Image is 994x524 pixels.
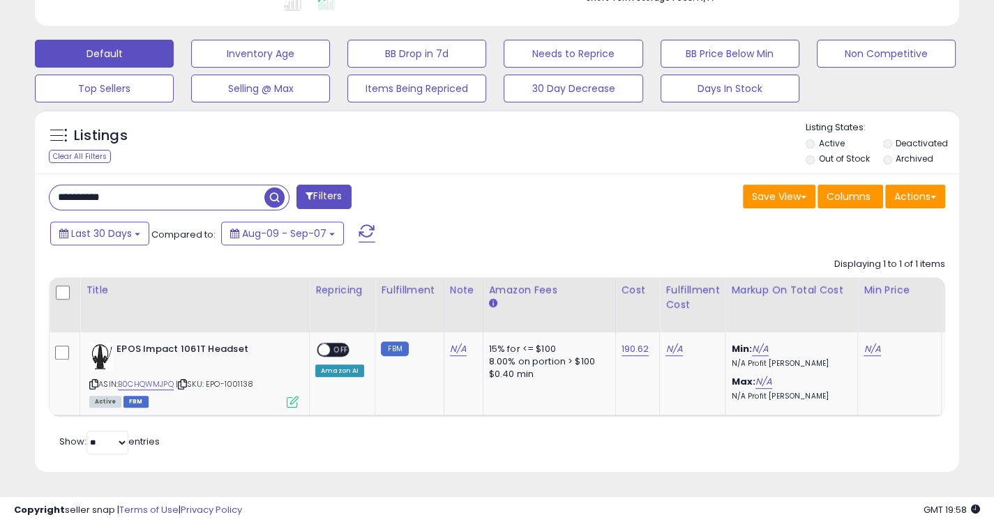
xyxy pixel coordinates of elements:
button: Non Competitive [817,40,956,68]
button: Needs to Reprice [504,40,642,68]
div: Markup on Total Cost [731,283,852,298]
span: FBM [123,396,149,408]
a: N/A [752,342,769,356]
span: 2025-10-8 19:58 GMT [924,503,980,516]
button: Inventory Age [191,40,330,68]
a: 190.62 [622,342,649,356]
button: Selling @ Max [191,75,330,102]
img: 31gjIuOHonL._SL40_.jpg [89,343,113,371]
button: BB Price Below Min [661,40,799,68]
div: Fulfillment Cost [665,283,719,312]
small: FBM [381,341,408,356]
span: OFF [330,344,352,356]
div: Fulfillment [381,283,437,298]
div: Amazon AI [315,364,364,377]
button: Filters [296,185,351,209]
a: N/A [864,342,880,356]
button: Aug-09 - Sep-07 [221,222,344,245]
div: seller snap | | [14,504,242,517]
div: 15% for <= $100 [489,343,605,355]
div: $0.40 min [489,368,605,380]
strong: Copyright [14,503,65,516]
p: N/A Profit [PERSON_NAME] [731,392,847,401]
div: Title [86,283,303,298]
span: Columns [827,190,871,203]
label: Out of Stock [818,153,869,164]
div: Min Price [864,283,935,298]
a: Terms of Use [119,503,179,516]
div: Displaying 1 to 1 of 1 items [834,258,945,271]
p: Listing States: [806,121,959,134]
span: All listings currently available for purchase on Amazon [89,396,121,408]
label: Deactivated [896,137,948,149]
div: Clear All Filters [49,150,111,163]
p: N/A Profit [PERSON_NAME] [731,359,847,369]
button: Days In Stock [661,75,799,102]
button: Columns [818,185,883,208]
div: 8.00% on portion > $100 [489,355,605,368]
a: N/A [665,342,682,356]
span: Show: entries [59,435,160,448]
div: ASIN: [89,343,299,406]
b: EPOS Impact 1061T Headset [116,343,286,360]
a: Privacy Policy [181,503,242,516]
div: Repricing [315,283,369,298]
button: Actions [885,185,945,208]
div: Amazon Fees [489,283,610,298]
span: Last 30 Days [71,226,132,240]
div: Note [450,283,477,298]
a: N/A [450,342,467,356]
h5: Listings [74,126,128,146]
button: Save View [743,185,815,208]
small: Amazon Fees. [489,298,497,310]
a: B0CHQWMJPQ [118,378,174,390]
button: Items Being Repriced [347,75,486,102]
button: BB Drop in 7d [347,40,486,68]
button: Last 30 Days [50,222,149,245]
button: Default [35,40,174,68]
label: Active [818,137,844,149]
b: Min: [731,342,752,355]
button: 30 Day Decrease [504,75,642,102]
span: Compared to: [151,228,216,241]
span: Aug-09 - Sep-07 [242,226,326,240]
b: Max: [731,375,755,388]
label: Archived [896,153,933,164]
button: Top Sellers [35,75,174,102]
th: The percentage added to the cost of goods (COGS) that forms the calculator for Min & Max prices. [725,277,858,332]
span: | SKU: EPO-1001138 [176,378,253,390]
a: N/A [755,375,772,389]
div: Cost [622,283,654,298]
